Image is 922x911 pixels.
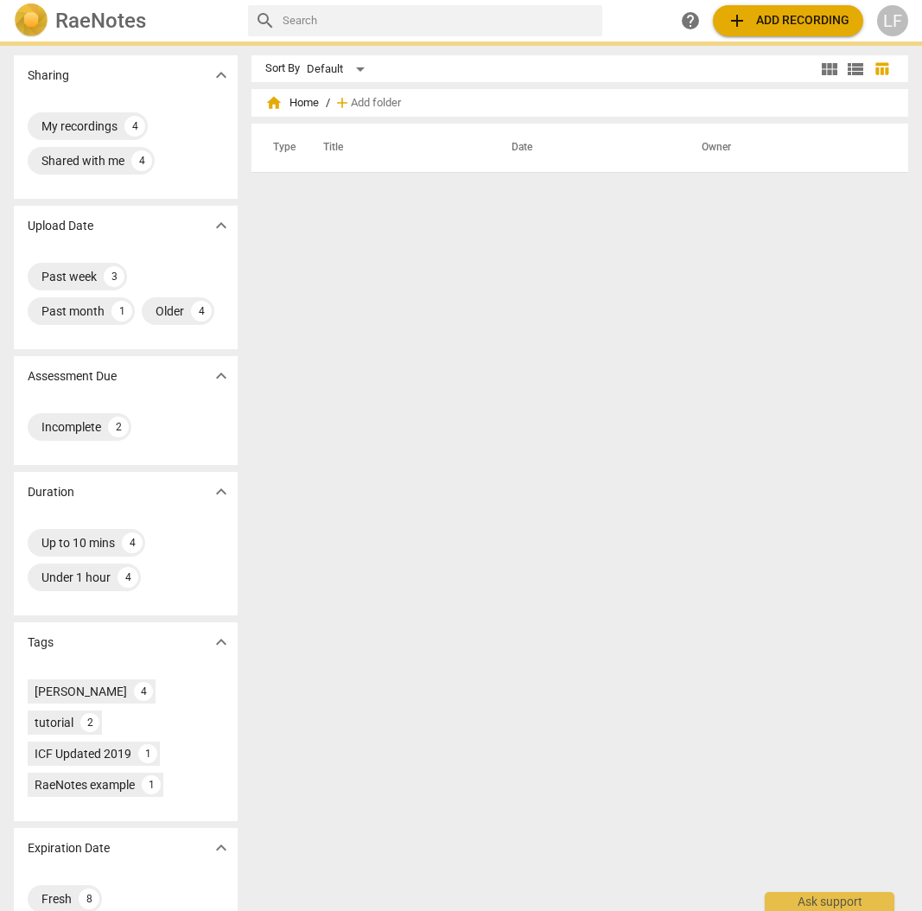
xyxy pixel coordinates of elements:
div: 1 [142,775,161,794]
th: Owner [681,124,890,172]
span: home [265,94,283,111]
span: Add folder [351,97,401,110]
div: Incomplete [41,418,101,436]
button: Show more [208,363,234,389]
th: Date [491,124,681,172]
span: expand_more [211,481,232,502]
div: Ask support [765,892,894,911]
button: Show more [208,62,234,88]
span: expand_more [211,215,232,236]
div: 1 [111,301,132,322]
button: Table view [868,56,894,82]
th: Type [259,124,302,172]
div: 1 [138,744,157,763]
span: view_list [845,59,866,80]
p: Sharing [28,67,69,85]
span: table_chart [874,61,890,77]
div: Up to 10 mins [41,534,115,551]
div: 4 [118,567,138,588]
button: Tile view [817,56,843,82]
div: 8 [79,889,99,909]
img: Logo [14,3,48,38]
span: search [255,10,276,31]
div: tutorial [35,714,73,731]
span: Home [265,94,319,111]
span: / [326,97,330,110]
div: 2 [80,713,99,732]
span: help [680,10,701,31]
span: expand_more [211,838,232,858]
div: Past month [41,303,105,320]
span: add [727,10,747,31]
span: view_module [819,59,840,80]
a: Help [675,5,706,36]
button: Show more [208,629,234,655]
div: Sort By [265,62,300,75]
span: expand_more [211,65,232,86]
button: Show more [208,213,234,239]
p: Tags [28,634,54,652]
div: Under 1 hour [41,569,111,586]
button: Upload [713,5,863,36]
button: Show more [208,835,234,861]
th: Title [302,124,491,172]
div: [PERSON_NAME] [35,683,127,700]
h2: RaeNotes [55,9,146,33]
div: 4 [134,682,153,701]
p: Upload Date [28,217,93,235]
span: expand_more [211,366,232,386]
div: Default [307,55,371,83]
button: Show more [208,479,234,505]
div: 3 [104,266,124,287]
div: My recordings [41,118,118,135]
a: LogoRaeNotes [14,3,234,38]
span: expand_more [211,632,232,653]
div: Past week [41,268,97,285]
div: ICF Updated 2019 [35,745,131,762]
div: Fresh [41,890,72,908]
p: Expiration Date [28,839,110,857]
div: Older [156,303,184,320]
div: 4 [122,532,143,553]
div: 2 [108,417,129,437]
span: add [334,94,351,111]
p: Assessment Due [28,367,117,385]
span: Add recording [727,10,849,31]
button: List view [843,56,868,82]
div: 4 [131,150,152,171]
input: Search [283,7,595,35]
div: 4 [124,116,145,137]
div: RaeNotes example [35,776,135,793]
div: Shared with me [41,152,124,169]
button: LF [877,5,908,36]
p: Duration [28,483,74,501]
div: 4 [191,301,212,322]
